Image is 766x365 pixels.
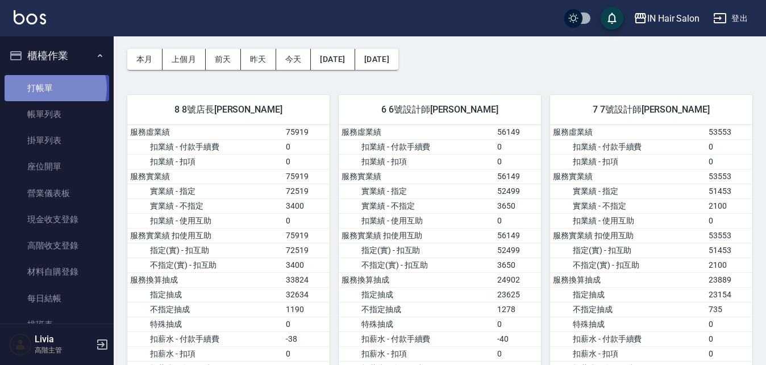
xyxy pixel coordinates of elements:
[283,228,330,243] td: 75919
[706,346,752,361] td: 0
[9,333,32,356] img: Person
[494,228,541,243] td: 56149
[283,198,330,213] td: 3400
[706,331,752,346] td: 0
[550,228,706,243] td: 服務實業績 扣使用互助
[241,49,276,70] button: 昨天
[494,169,541,184] td: 56149
[494,125,541,140] td: 56149
[311,49,355,70] button: [DATE]
[706,317,752,331] td: 0
[564,104,739,115] span: 7 7號設計師[PERSON_NAME]
[706,213,752,228] td: 0
[339,125,494,140] td: 服務虛業績
[283,169,330,184] td: 75919
[647,11,700,26] div: IN Hair Salon
[550,243,706,258] td: 指定(實) - 扣互助
[339,213,494,228] td: 扣業績 - 使用互助
[355,49,398,70] button: [DATE]
[5,75,109,101] a: 打帳單
[494,184,541,198] td: 52499
[339,317,494,331] td: 特殊抽成
[5,312,109,338] a: 排班表
[5,101,109,127] a: 帳單列表
[127,184,283,198] td: 實業績 - 指定
[127,272,283,287] td: 服務換算抽成
[127,213,283,228] td: 扣業績 - 使用互助
[283,346,330,361] td: 0
[550,184,706,198] td: 實業績 - 指定
[283,258,330,272] td: 3400
[283,139,330,154] td: 0
[283,317,330,331] td: 0
[706,228,752,243] td: 53553
[5,154,109,180] a: 座位開單
[5,285,109,312] a: 每日結帳
[706,154,752,169] td: 0
[35,345,93,355] p: 高階主管
[127,317,283,331] td: 特殊抽成
[494,272,541,287] td: 24902
[283,302,330,317] td: 1190
[494,317,541,331] td: 0
[706,287,752,302] td: 23154
[550,213,706,228] td: 扣業績 - 使用互助
[283,154,330,169] td: 0
[127,228,283,243] td: 服務實業績 扣使用互助
[127,302,283,317] td: 不指定抽成
[339,272,494,287] td: 服務換算抽成
[550,139,706,154] td: 扣業績 - 付款手續費
[706,139,752,154] td: 0
[550,331,706,346] td: 扣薪水 - 付款手續費
[494,287,541,302] td: 23625
[339,198,494,213] td: 實業績 - 不指定
[339,331,494,346] td: 扣薪水 - 付款手續費
[283,331,330,346] td: -38
[5,259,109,285] a: 材料自購登錄
[163,49,206,70] button: 上個月
[706,125,752,140] td: 53553
[494,258,541,272] td: 3650
[339,258,494,272] td: 不指定(實) - 扣互助
[127,49,163,70] button: 本月
[494,139,541,154] td: 0
[127,139,283,154] td: 扣業績 - 付款手續費
[706,243,752,258] td: 51453
[706,184,752,198] td: 51453
[127,331,283,346] td: 扣薪水 - 付款手續費
[706,169,752,184] td: 53553
[283,272,330,287] td: 33824
[550,317,706,331] td: 特殊抽成
[494,243,541,258] td: 52499
[550,198,706,213] td: 實業績 - 不指定
[127,154,283,169] td: 扣業績 - 扣項
[14,10,46,24] img: Logo
[550,154,706,169] td: 扣業績 - 扣項
[601,7,623,30] button: save
[339,346,494,361] td: 扣薪水 - 扣項
[5,127,109,154] a: 掛單列表
[550,258,706,272] td: 不指定(實) - 扣互助
[629,7,704,30] button: IN Hair Salon
[550,346,706,361] td: 扣薪水 - 扣項
[127,169,283,184] td: 服務實業績
[339,184,494,198] td: 實業績 - 指定
[127,258,283,272] td: 不指定(實) - 扣互助
[5,206,109,233] a: 現金收支登錄
[339,228,494,243] td: 服務實業績 扣使用互助
[339,287,494,302] td: 指定抽成
[706,272,752,287] td: 23889
[283,287,330,302] td: 32634
[352,104,527,115] span: 6 6號設計師[PERSON_NAME]
[276,49,311,70] button: 今天
[494,154,541,169] td: 0
[127,198,283,213] td: 實業績 - 不指定
[339,154,494,169] td: 扣業績 - 扣項
[127,287,283,302] td: 指定抽成
[706,198,752,213] td: 2100
[127,346,283,361] td: 扣薪水 - 扣項
[550,287,706,302] td: 指定抽成
[706,258,752,272] td: 2100
[709,8,752,29] button: 登出
[283,213,330,228] td: 0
